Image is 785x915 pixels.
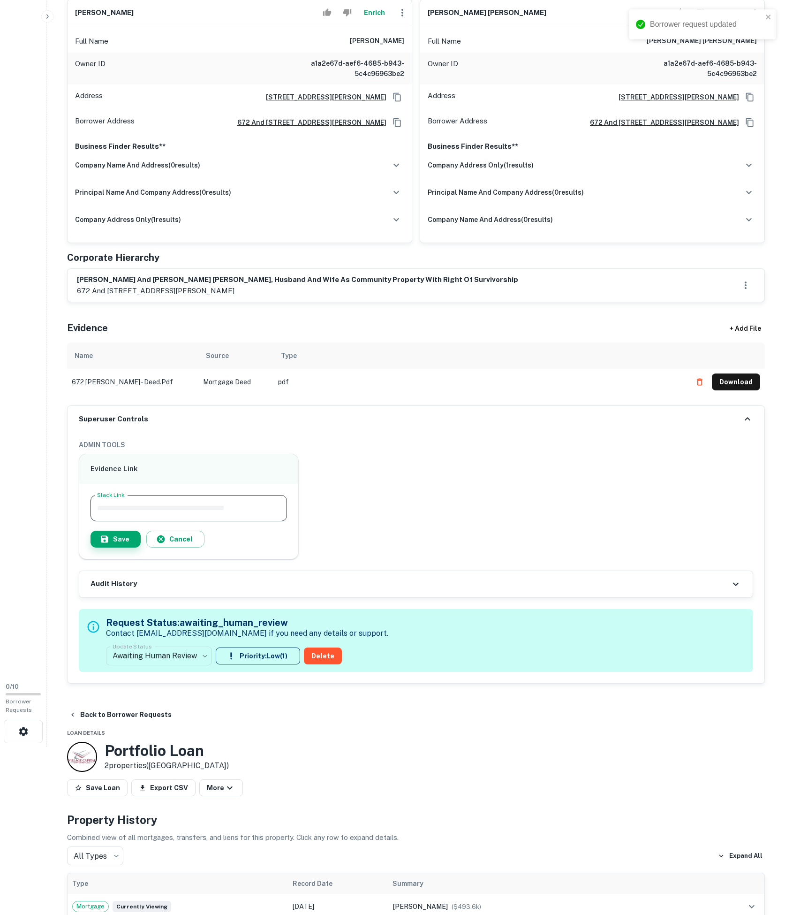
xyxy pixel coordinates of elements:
span: Currently viewing [113,901,171,912]
td: 672 [PERSON_NAME] - deed.pdf [67,369,198,395]
button: expand row [744,899,760,915]
h5: Evidence [67,321,108,335]
button: close [765,13,772,22]
div: All Types [67,846,123,865]
h6: a1a2e67d-aef6-4685-b943-5c4c96963be2 [644,58,757,79]
th: Summary [388,873,713,894]
iframe: Chat Widget [738,840,785,885]
h4: Property History [67,811,765,828]
h6: [PERSON_NAME] [350,36,404,47]
button: Priority:Low(1) [216,648,300,664]
h6: Audit History [91,579,137,589]
p: Address [75,90,103,104]
p: Borrower Address [75,115,135,130]
div: scrollable content [67,343,765,405]
button: Download [712,374,760,390]
button: Save [91,531,141,548]
h6: company name and address ( 0 results) [428,214,553,225]
button: Back to Borrower Requests [65,706,175,723]
a: [STREET_ADDRESS][PERSON_NAME] [258,92,386,102]
h3: Portfolio Loan [105,742,229,760]
p: Owner ID [428,58,458,79]
p: Full Name [75,36,108,47]
div: + Add File [712,320,778,337]
h5: Request Status: awaiting_human_review [106,616,388,630]
th: Source [198,343,273,369]
span: Mortgage [73,902,108,911]
p: 2 properties ([GEOGRAPHIC_DATA]) [105,760,229,771]
span: [PERSON_NAME] [392,903,448,910]
button: Delete [304,648,342,664]
h6: [PERSON_NAME] [PERSON_NAME] [428,8,546,18]
p: Business Finder Results** [428,141,757,152]
button: Enrich [712,3,742,22]
th: Name [67,343,198,369]
button: Reject [692,3,708,22]
button: Accept [672,3,688,22]
span: ($ 493.6k ) [452,903,481,910]
button: Save Loan [67,779,128,796]
div: Type [281,350,297,361]
span: Loan Details [67,730,105,736]
h6: [PERSON_NAME] [75,8,134,18]
span: Borrower Requests [6,698,32,713]
p: Contact [EMAIL_ADDRESS][DOMAIN_NAME] if you need any details or support. [106,628,388,639]
button: Copy Address [390,115,404,130]
a: 672 and [STREET_ADDRESS][PERSON_NAME] [230,117,386,128]
div: Name [75,350,93,361]
button: Copy Address [743,115,757,130]
button: Enrich [359,3,389,22]
p: Business Finder Results** [75,141,404,152]
button: Expand All [716,849,765,863]
div: Source [206,350,229,361]
h6: company address only ( 1 results) [428,160,534,170]
label: Slack Link [97,491,125,499]
h5: Corporate Hierarchy [67,251,159,265]
button: Export CSV [131,779,196,796]
p: Combined view of all mortgages, transfers, and liens for this property. Click any row to expand d... [67,832,765,843]
h6: [PERSON_NAME] and [PERSON_NAME] [PERSON_NAME], husband and wife as community property with right ... [77,274,518,285]
p: Address [428,90,455,104]
a: 672 and [STREET_ADDRESS][PERSON_NAME] [582,117,739,128]
button: More [199,779,243,796]
p: 672 and [STREET_ADDRESS][PERSON_NAME] [77,285,518,297]
th: Type [68,873,288,894]
label: Update Status [113,642,151,650]
h6: ADMIN TOOLS [79,440,753,450]
td: Mortgage Deed [198,369,273,395]
p: Borrower Address [428,115,487,130]
button: Copy Address [390,90,404,104]
td: pdf [273,369,687,395]
button: Reject [339,3,355,22]
h6: Superuser Controls [79,414,148,425]
span: 0 / 10 [6,683,19,690]
h6: principal name and company address ( 0 results) [75,187,231,198]
h6: principal name and company address ( 0 results) [428,187,584,198]
button: Accept [319,3,335,22]
button: Delete file [691,374,708,389]
th: Record Date [288,873,388,894]
th: Type [273,343,687,369]
h6: company name and address ( 0 results) [75,160,200,170]
div: Awaiting Human Review [106,643,212,669]
button: Copy Address [743,90,757,104]
h6: company address only ( 1 results) [75,214,181,225]
h6: Evidence Link [91,464,287,474]
a: [STREET_ADDRESS][PERSON_NAME] [611,92,739,102]
p: Full Name [428,36,461,47]
h6: a1a2e67d-aef6-4685-b943-5c4c96963be2 [292,58,404,79]
div: Borrower request updated [650,19,762,30]
p: Owner ID [75,58,106,79]
button: Cancel [146,531,204,548]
